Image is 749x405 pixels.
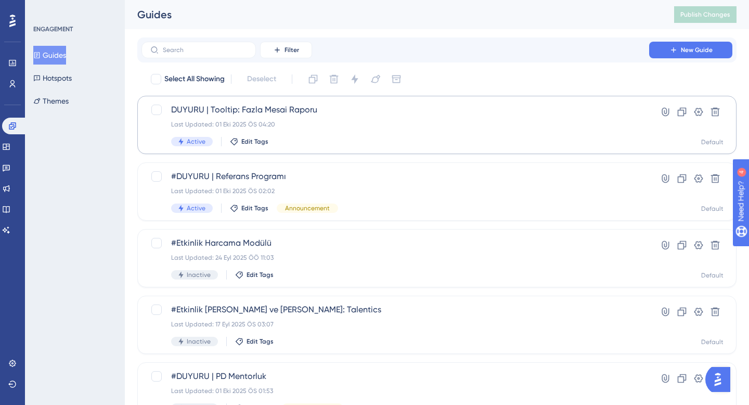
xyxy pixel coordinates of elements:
button: Deselect [238,70,286,88]
span: Filter [285,46,299,54]
span: #DUYURU | PD Mentorluk [171,370,619,383]
div: Default [701,338,724,346]
span: #Etkinlik [PERSON_NAME] ve [PERSON_NAME]: Talentics [171,303,619,316]
iframe: UserGuiding AI Assistant Launcher [705,364,737,395]
button: Edit Tags [235,271,274,279]
div: Last Updated: 01 Eki 2025 ÖS 02:02 [171,187,619,195]
div: Default [701,205,724,213]
button: Edit Tags [230,204,268,212]
span: Edit Tags [241,137,268,146]
button: Edit Tags [230,137,268,146]
span: #DUYURU | Referans Programı [171,170,619,183]
span: Edit Tags [241,204,268,212]
span: Inactive [187,271,211,279]
div: Last Updated: 17 Eyl 2025 ÖS 03:07 [171,320,619,328]
div: Last Updated: 24 Eyl 2025 ÖÖ 11:03 [171,254,619,262]
button: Filter [260,42,312,58]
button: Edit Tags [235,337,274,346]
span: Edit Tags [247,271,274,279]
button: New Guide [649,42,732,58]
div: Last Updated: 01 Eki 2025 ÖS 04:20 [171,120,619,129]
input: Search [163,46,247,54]
span: Inactive [187,337,211,346]
div: ENGAGEMENT [33,25,73,33]
button: Guides [33,46,66,65]
div: Last Updated: 01 Eki 2025 ÖS 01:53 [171,387,619,395]
div: 4 [72,5,75,14]
span: Active [187,204,205,212]
button: Hotspots [33,69,72,87]
div: Default [701,271,724,280]
span: DUYURU | Tooltip: Fazla Mesai Raporu [171,104,619,116]
span: Publish Changes [680,10,730,19]
button: Publish Changes [674,6,737,23]
div: Default [701,138,724,146]
span: Need Help? [24,3,65,15]
span: Edit Tags [247,337,274,346]
span: #Etkinlik Harcama Modülü [171,237,619,249]
button: Themes [33,92,69,110]
div: Guides [137,7,648,22]
span: Active [187,137,205,146]
span: Announcement [285,204,330,212]
span: Select All Showing [164,73,225,85]
span: Deselect [247,73,276,85]
span: New Guide [681,46,713,54]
